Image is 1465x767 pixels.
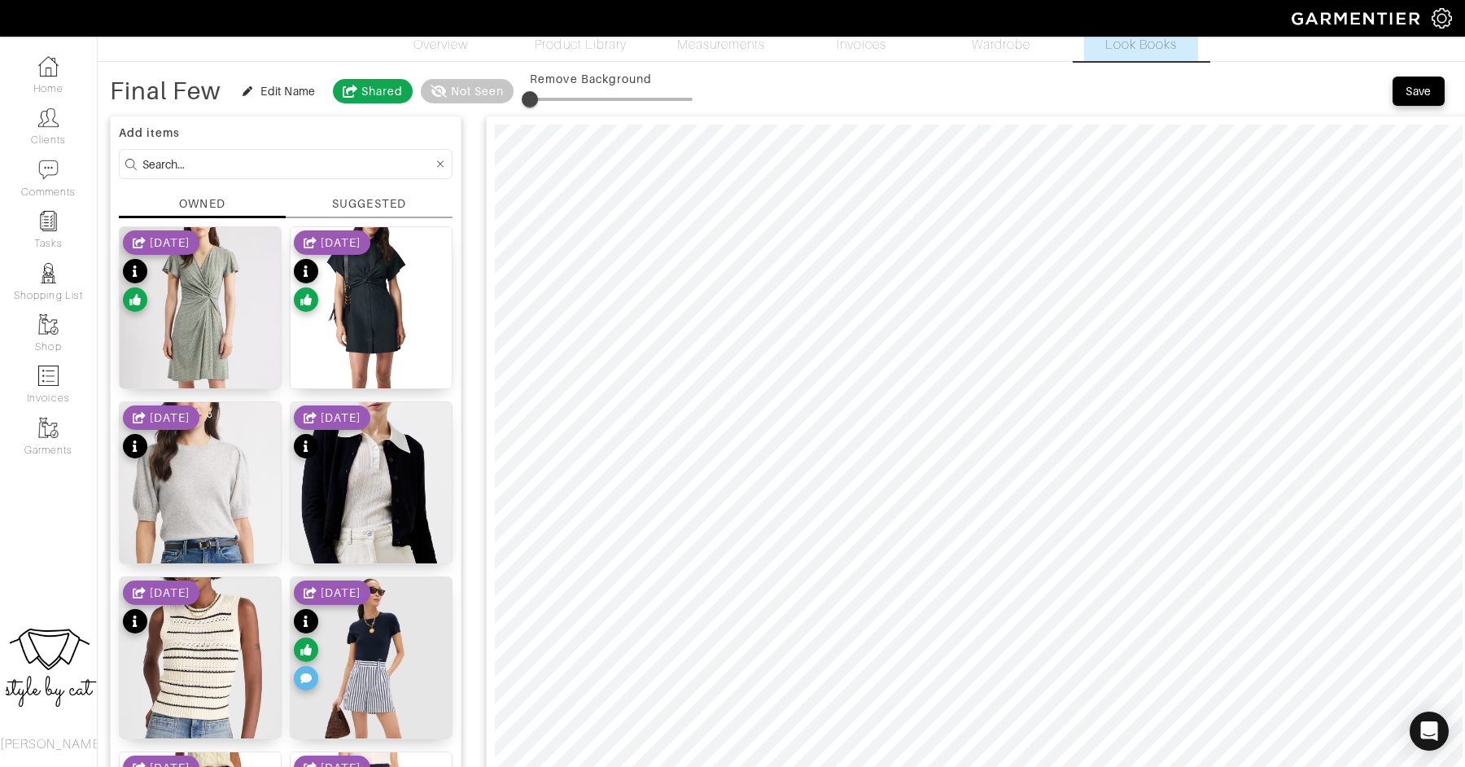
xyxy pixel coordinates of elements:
[1406,83,1432,99] div: Save
[294,405,370,430] div: Shared date
[123,405,199,430] div: Shared date
[361,83,403,99] div: Shared
[150,234,190,251] div: [DATE]
[110,83,221,99] div: Final Few
[451,83,504,99] div: Not Seen
[123,230,199,255] div: Shared date
[38,314,59,335] img: garments-icon-b7da505a4dc4fd61783c78ac3ca0ef83fa9d6f193b1c9dc38574b1d14d53ca28.png
[972,35,1030,55] span: Wardrobe
[332,195,405,213] div: SUGGESTED
[142,154,433,174] input: Search...
[535,35,627,55] span: Product Library
[1105,35,1178,55] span: Look Books
[120,402,281,650] img: details
[120,227,281,474] img: details
[321,585,361,601] div: [DATE]
[38,263,59,283] img: stylists-icon-eb353228a002819b7ec25b43dbf5f0378dd9e0616d9560372ff212230b889e62.png
[1284,4,1432,33] img: garmentier-logo-header-white-b43fb05a5012e4ada735d5af1a66efaba907eab6374d6393d1fbf88cb4ef424d.png
[837,35,886,55] span: Invoices
[119,125,453,141] div: Add items
[123,230,199,316] div: See product info
[260,83,315,99] div: Edit Name
[294,405,370,462] div: See product info
[38,211,59,231] img: reminder-icon-8004d30b9f0a5d33ae49ab947aed9ed385cf756f9e5892f1edd6e32f2345188e.png
[123,581,199,638] div: See product info
[179,195,225,212] div: OWNED
[38,107,59,128] img: clients-icon-6bae9207a08558b7cb47a8932f037763ab4055f8c8b6bfacd5dc20c3e0201464.png
[530,71,693,87] div: Remove Background
[413,35,468,55] span: Overview
[291,402,452,650] img: details
[38,56,59,77] img: dashboard-icon-dbcd8f5a0b271acd01030246c82b418ddd0df26cd7fceb0bd07c9910d44c42f6.png
[1393,77,1445,106] button: Save
[321,410,361,426] div: [DATE]
[150,585,190,601] div: [DATE]
[294,581,370,605] div: Shared date
[1432,8,1452,28] img: gear-icon-white-bd11855cb880d31180b6d7d6211b90ccbf57a29d726f0c71d8c61bd08dd39cc2.png
[291,227,452,475] img: details
[294,581,370,695] div: See product info
[677,35,766,55] span: Measurements
[1084,2,1198,61] a: Look Books
[150,410,190,426] div: [DATE]
[294,230,370,255] div: Shared date
[38,160,59,180] img: comment-icon-a0a6a9ef722e966f86d9cbdc48e553b5cf19dbc54f86b18d962a5391bc8f6eb6.png
[234,81,324,101] button: Edit Name
[1410,712,1449,751] div: Open Intercom Messenger
[38,418,59,438] img: garments-icon-b7da505a4dc4fd61783c78ac3ca0ef83fa9d6f193b1c9dc38574b1d14d53ca28.png
[123,405,199,462] div: See product info
[294,230,370,316] div: See product info
[321,234,361,251] div: [DATE]
[38,366,59,386] img: orders-icon-0abe47150d42831381b5fb84f609e132dff9fe21cb692f30cb5eec754e2cba89.png
[123,581,199,605] div: Shared date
